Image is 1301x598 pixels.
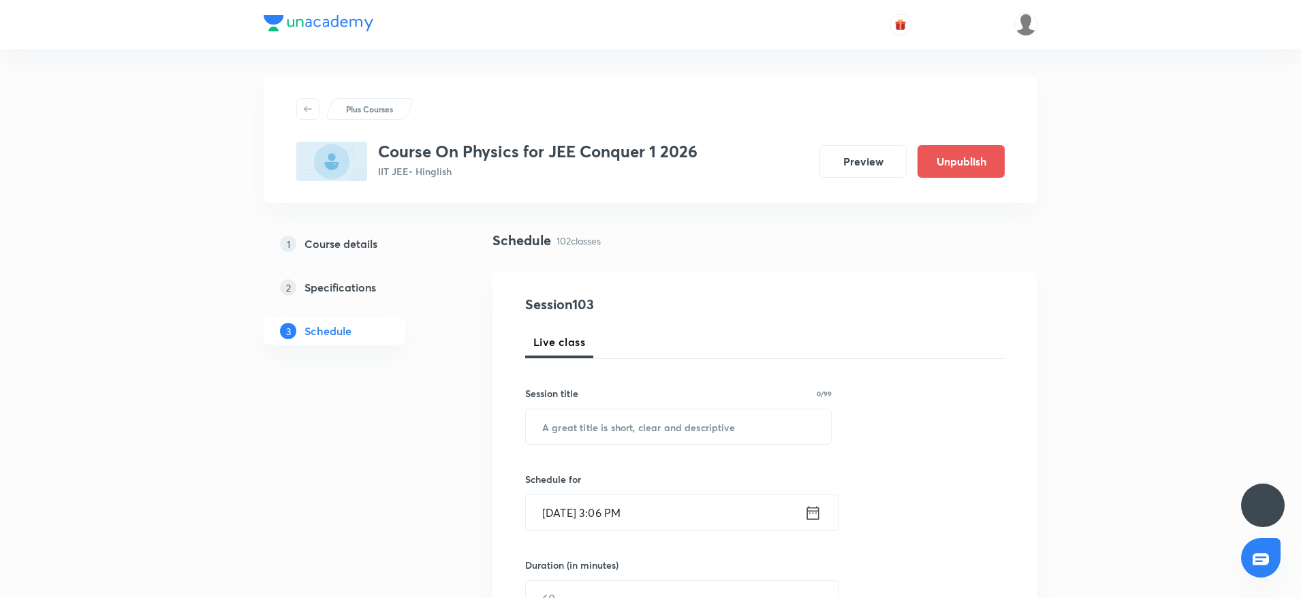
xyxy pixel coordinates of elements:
[264,15,373,31] img: Company Logo
[378,142,697,161] h3: Course On Physics for JEE Conquer 1 2026
[346,103,393,115] p: Plus Courses
[533,334,585,350] span: Live class
[817,390,832,397] p: 0/99
[819,145,907,178] button: Preview
[492,230,551,251] h4: Schedule
[525,386,578,400] h6: Session title
[280,279,296,296] p: 2
[296,142,367,181] img: 4A759E69-DD8F-400E-BA6A-C1EF3FA09744_plus.png
[264,230,449,257] a: 1Course details
[280,323,296,339] p: 3
[557,234,601,248] p: 102 classes
[890,14,911,35] button: avatar
[526,409,831,444] input: A great title is short, clear and descriptive
[1014,13,1037,36] img: Ankit Porwal
[264,15,373,35] a: Company Logo
[378,164,697,178] p: IIT JEE • Hinglish
[525,294,774,315] h4: Session 103
[304,279,376,296] h5: Specifications
[304,323,351,339] h5: Schedule
[525,558,618,572] h6: Duration (in minutes)
[525,472,832,486] h6: Schedule for
[280,236,296,252] p: 1
[1255,497,1271,514] img: ttu
[894,18,907,31] img: avatar
[304,236,377,252] h5: Course details
[918,145,1005,178] button: Unpublish
[264,274,449,301] a: 2Specifications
